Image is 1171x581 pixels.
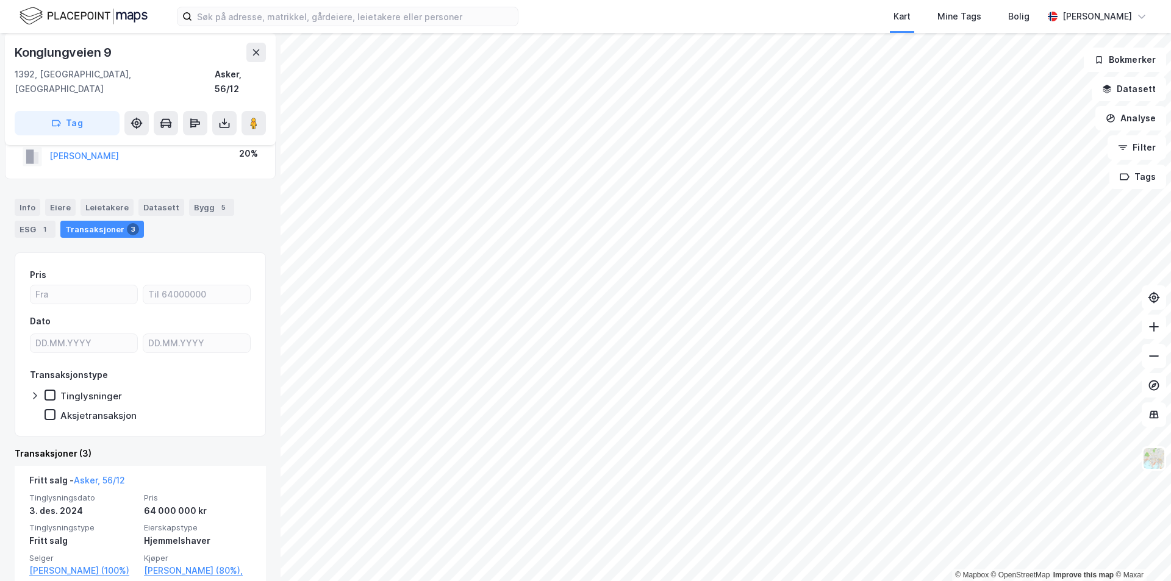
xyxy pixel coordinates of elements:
[30,368,108,382] div: Transaksjonstype
[15,67,215,96] div: 1392, [GEOGRAPHIC_DATA], [GEOGRAPHIC_DATA]
[144,493,251,503] span: Pris
[74,475,125,485] a: Asker, 56/12
[29,504,137,518] div: 3. des. 2024
[1108,135,1166,160] button: Filter
[1109,165,1166,189] button: Tags
[29,553,137,563] span: Selger
[189,199,234,216] div: Bygg
[1008,9,1030,24] div: Bolig
[1084,48,1166,72] button: Bokmerker
[30,285,137,304] input: Fra
[217,201,229,213] div: 5
[143,285,250,304] input: Til 64000000
[29,493,137,503] span: Tinglysningsdato
[144,563,251,578] a: [PERSON_NAME] (80%),
[144,504,251,518] div: 64 000 000 kr
[138,199,184,216] div: Datasett
[15,199,40,216] div: Info
[15,43,114,62] div: Konglungveien 9
[1053,571,1114,579] a: Improve this map
[127,223,139,235] div: 3
[239,146,258,161] div: 20%
[30,314,51,329] div: Dato
[192,7,518,26] input: Søk på adresse, matrikkel, gårdeiere, leietakere eller personer
[29,473,125,493] div: Fritt salg -
[1142,447,1166,470] img: Z
[81,199,134,216] div: Leietakere
[1095,106,1166,130] button: Analyse
[29,563,137,578] a: [PERSON_NAME] (100%)
[38,223,51,235] div: 1
[60,410,137,421] div: Aksjetransaksjon
[937,9,981,24] div: Mine Tags
[60,221,144,238] div: Transaksjoner
[15,111,120,135] button: Tag
[15,221,56,238] div: ESG
[893,9,911,24] div: Kart
[144,522,251,533] span: Eierskapstype
[144,553,251,563] span: Kjøper
[1110,522,1171,581] iframe: Chat Widget
[991,571,1050,579] a: OpenStreetMap
[215,67,266,96] div: Asker, 56/12
[45,199,76,216] div: Eiere
[20,5,148,27] img: logo.f888ab2527a4732fd821a326f86c7f29.svg
[1092,77,1166,101] button: Datasett
[955,571,989,579] a: Mapbox
[15,446,266,461] div: Transaksjoner (3)
[144,533,251,548] div: Hjemmelshaver
[1062,9,1132,24] div: [PERSON_NAME]
[30,334,137,352] input: DD.MM.YYYY
[60,390,122,402] div: Tinglysninger
[30,268,46,282] div: Pris
[143,334,250,352] input: DD.MM.YYYY
[29,522,137,533] span: Tinglysningstype
[29,533,137,548] div: Fritt salg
